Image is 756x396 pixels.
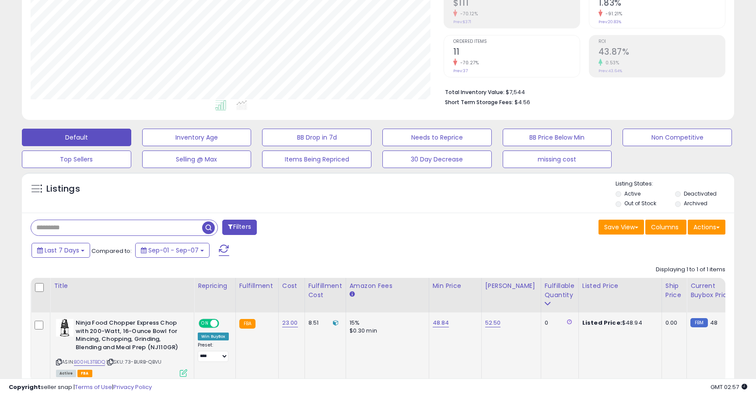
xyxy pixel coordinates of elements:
[74,358,105,366] a: B00HL3TBDQ
[382,151,492,168] button: 30 Day Decrease
[262,129,371,146] button: BB Drop in 7d
[198,281,232,291] div: Repricing
[239,319,255,329] small: FBA
[9,383,41,391] strong: Copyright
[445,88,504,96] b: Total Inventory Value:
[665,281,683,300] div: Ship Price
[503,129,612,146] button: BB Price Below Min
[31,243,90,258] button: Last 7 Days
[56,319,187,376] div: ASIN:
[645,220,686,235] button: Columns
[198,342,229,362] div: Preset:
[598,47,725,59] h2: 43.87%
[433,319,449,327] a: 48.84
[142,151,252,168] button: Selling @ Max
[453,39,580,44] span: Ordered Items
[485,319,501,327] a: 52.50
[582,281,658,291] div: Listed Price
[54,281,190,291] div: Title
[350,281,425,291] div: Amazon Fees
[688,220,725,235] button: Actions
[457,11,478,17] small: -70.12%
[453,68,468,74] small: Prev: 37
[382,129,492,146] button: Needs to Reprice
[582,319,655,327] div: $48.94
[22,151,131,168] button: Top Sellers
[308,319,339,327] div: 8.51
[106,358,161,365] span: | SKU: 73-BURB-QBVU
[690,281,735,300] div: Current Buybox Price
[46,183,80,195] h5: Listings
[623,129,732,146] button: Non Competitive
[656,266,725,274] div: Displaying 1 to 1 of 1 items
[9,383,152,392] div: seller snap | |
[113,383,152,391] a: Privacy Policy
[199,320,210,327] span: ON
[350,319,422,327] div: 15%
[75,383,112,391] a: Terms of Use
[239,281,275,291] div: Fulfillment
[602,11,623,17] small: -91.21%
[282,281,301,291] div: Cost
[690,318,707,327] small: FBM
[135,243,210,258] button: Sep-01 - Sep-07
[598,19,621,25] small: Prev: 20.83%
[598,39,725,44] span: ROI
[56,370,76,377] span: All listings currently available for purchase on Amazon
[282,319,298,327] a: 23.00
[218,320,232,327] span: OFF
[665,319,680,327] div: 0.00
[503,151,612,168] button: missing cost
[198,333,229,340] div: Win BuyBox
[545,319,572,327] div: 0
[624,200,656,207] label: Out of Stock
[262,151,371,168] button: Items Being Repriced
[445,98,513,106] b: Short Term Storage Fees:
[710,319,717,327] span: 48
[56,319,73,336] img: 41sXXtujErL._SL40_.jpg
[76,319,182,354] b: Ninja Food Chopper Express Chop with 200-Watt, 16-Ounce Bowl for Mincing, Chopping, Grinding, Ble...
[148,246,199,255] span: Sep-01 - Sep-07
[684,190,717,197] label: Deactivated
[651,223,679,231] span: Columns
[624,190,640,197] label: Active
[602,60,619,66] small: 0.53%
[616,180,734,188] p: Listing States:
[684,200,707,207] label: Archived
[45,246,79,255] span: Last 7 Days
[453,47,580,59] h2: 11
[350,291,355,298] small: Amazon Fees.
[22,129,131,146] button: Default
[598,68,622,74] small: Prev: 43.64%
[77,370,92,377] span: FBA
[91,247,132,255] span: Compared to:
[457,60,479,66] small: -70.27%
[545,281,575,300] div: Fulfillable Quantity
[350,327,422,335] div: $0.30 min
[453,19,471,25] small: Prev: $371
[308,281,342,300] div: Fulfillment Cost
[433,281,478,291] div: Min Price
[485,281,537,291] div: [PERSON_NAME]
[582,319,622,327] b: Listed Price:
[445,86,719,97] li: $7,544
[598,220,644,235] button: Save View
[514,98,530,106] span: $4.56
[142,129,252,146] button: Inventory Age
[222,220,256,235] button: Filters
[710,383,747,391] span: 2025-09-15 02:57 GMT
